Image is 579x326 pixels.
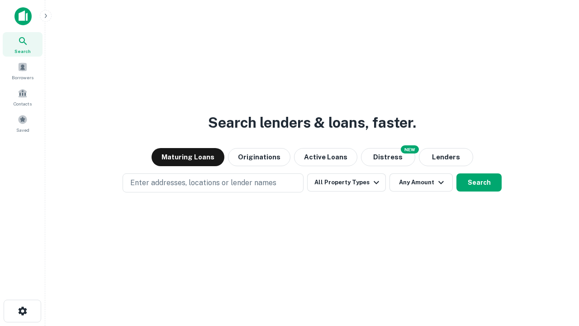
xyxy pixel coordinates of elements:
[3,111,43,135] a: Saved
[401,145,419,153] div: NEW
[534,254,579,297] iframe: Chat Widget
[456,173,502,192] button: Search
[228,148,290,166] button: Originations
[14,48,31,55] span: Search
[12,74,33,81] span: Borrowers
[152,148,224,166] button: Maturing Loans
[294,148,357,166] button: Active Loans
[14,7,32,25] img: capitalize-icon.png
[361,148,415,166] button: Search distressed loans with lien and other non-mortgage details.
[307,173,386,192] button: All Property Types
[419,148,473,166] button: Lenders
[389,173,453,192] button: Any Amount
[16,126,29,134] span: Saved
[130,177,276,188] p: Enter addresses, locations or lender names
[14,100,32,107] span: Contacts
[3,32,43,57] a: Search
[208,112,416,134] h3: Search lenders & loans, faster.
[123,173,304,192] button: Enter addresses, locations or lender names
[3,85,43,109] a: Contacts
[3,58,43,83] a: Borrowers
